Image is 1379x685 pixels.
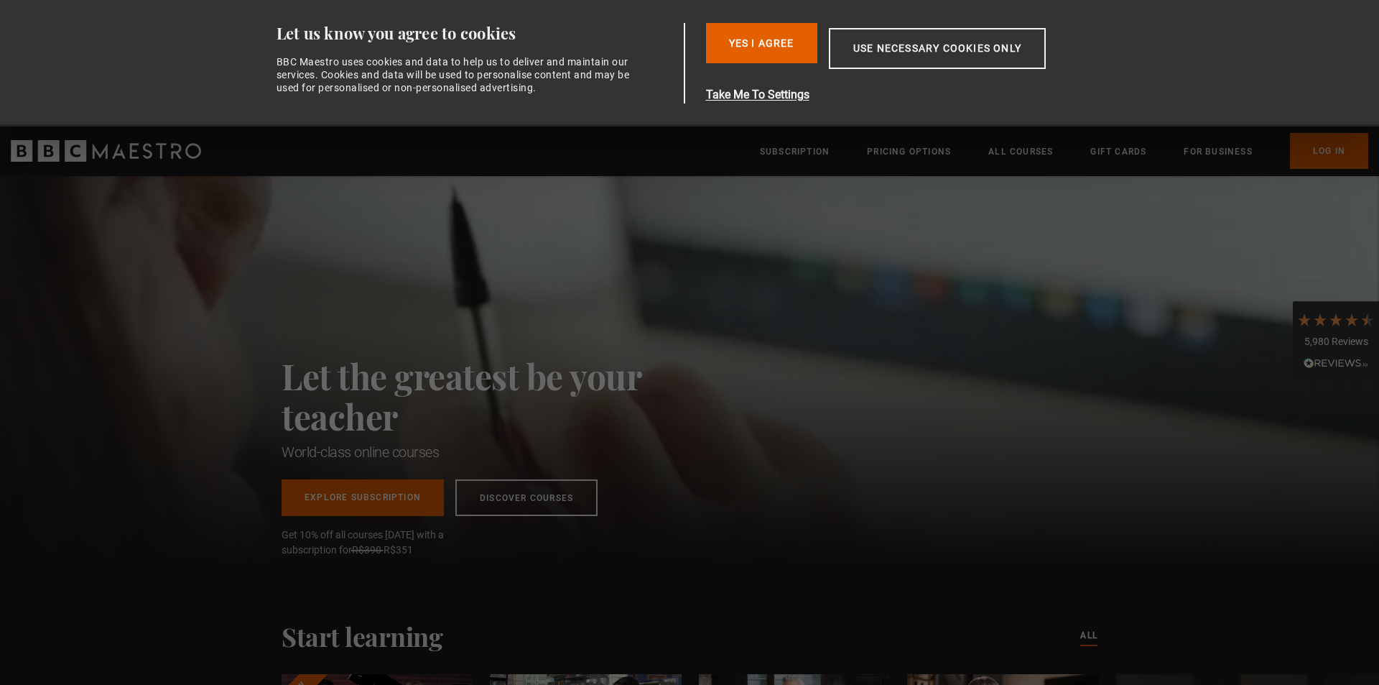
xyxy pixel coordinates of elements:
[282,356,705,436] h2: Let the greatest be your teacher
[277,55,639,95] div: BBC Maestro uses cookies and data to help us to deliver and maintain our services. Cookies and da...
[1296,312,1375,328] div: 4.7 Stars
[1090,144,1146,159] a: Gift Cards
[384,544,413,556] span: R$351
[282,442,705,462] h1: World-class online courses
[282,528,475,558] span: Get 10% off all courses [DATE] with a subscription for
[282,621,442,651] h2: Start learning
[282,479,444,516] a: Explore Subscription
[706,23,817,63] button: Yes I Agree
[706,86,1114,104] button: Take Me To Settings
[760,144,830,159] a: Subscription
[1296,356,1375,373] div: Read All Reviews
[760,133,1368,169] nav: Primary
[1293,301,1379,385] div: 5,980 ReviewsRead All Reviews
[1296,335,1375,349] div: 5,980 Reviews
[829,28,1046,69] button: Use necessary cookies only
[867,144,951,159] a: Pricing Options
[1290,133,1368,169] a: Log In
[988,144,1053,159] a: All Courses
[352,544,381,556] span: R$390
[1184,144,1252,159] a: For business
[455,479,598,516] a: Discover Courses
[1304,358,1368,368] img: REVIEWS.io
[11,140,201,162] svg: BBC Maestro
[277,23,679,44] div: Let us know you agree to cookies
